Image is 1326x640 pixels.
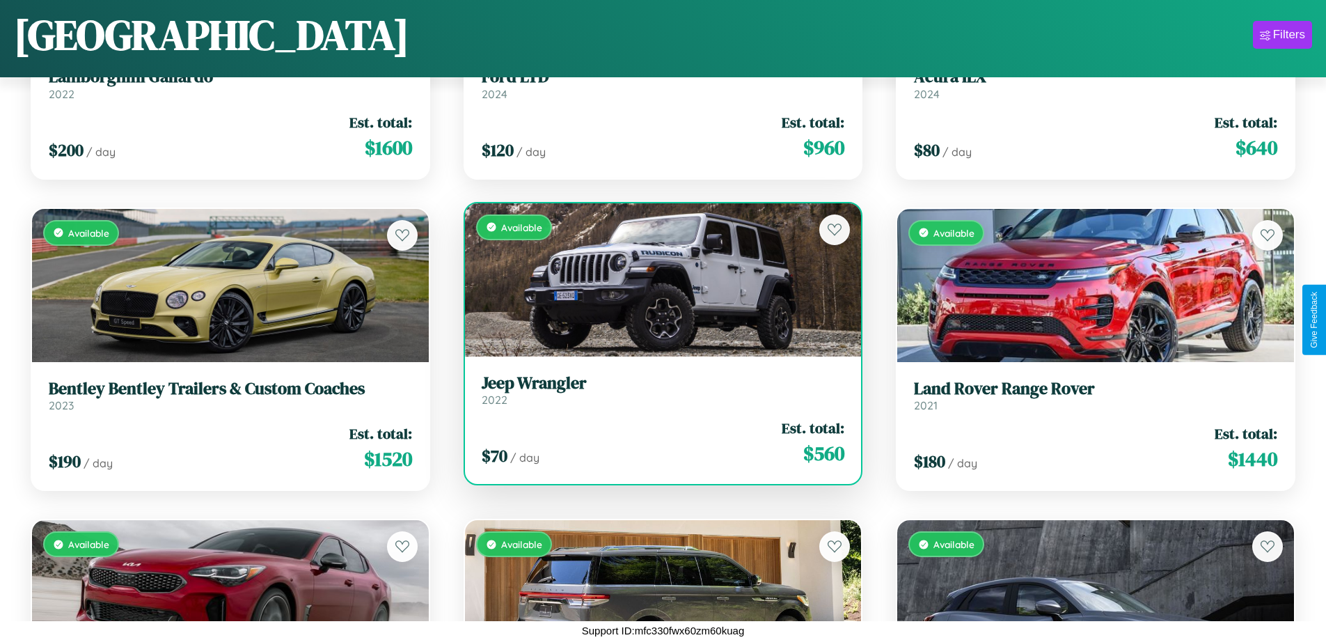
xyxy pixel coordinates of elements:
span: Available [501,538,542,550]
a: Land Rover Range Rover2021 [914,379,1277,413]
button: Filters [1253,21,1312,49]
span: $ 1600 [365,134,412,162]
span: / day [948,456,977,470]
span: $ 960 [803,134,844,162]
span: Available [933,227,974,239]
span: 2024 [482,87,507,101]
h3: Jeep Wrangler [482,373,845,393]
h3: Ford LTD [482,67,845,87]
a: Acura ILX2024 [914,67,1277,101]
h3: Acura ILX [914,67,1277,87]
span: 2022 [482,393,507,407]
span: $ 180 [914,450,945,473]
p: Support ID: mfc330fwx60zm60kuag [582,621,744,640]
a: Ford LTD2024 [482,67,845,101]
span: Est. total: [1215,112,1277,132]
span: Available [68,538,109,550]
div: Filters [1273,28,1305,42]
span: 2021 [914,398,938,412]
span: Est. total: [782,112,844,132]
span: $ 80 [914,139,940,162]
span: $ 120 [482,139,514,162]
span: $ 200 [49,139,84,162]
span: $ 1520 [364,445,412,473]
span: Available [933,538,974,550]
span: / day [86,145,116,159]
h1: [GEOGRAPHIC_DATA] [14,6,409,63]
a: Lamborghini Gallardo2022 [49,67,412,101]
span: $ 640 [1236,134,1277,162]
a: Jeep Wrangler2022 [482,373,845,407]
h3: Lamborghini Gallardo [49,67,412,87]
span: $ 190 [49,450,81,473]
h3: Land Rover Range Rover [914,379,1277,399]
span: Available [501,221,542,233]
div: Give Feedback [1309,292,1319,348]
span: / day [516,145,546,159]
span: Est. total: [349,423,412,444]
span: Est. total: [1215,423,1277,444]
span: Est. total: [349,112,412,132]
span: 2024 [914,87,940,101]
span: 2023 [49,398,74,412]
span: Est. total: [782,418,844,438]
span: Available [68,227,109,239]
span: 2022 [49,87,74,101]
span: / day [84,456,113,470]
span: $ 70 [482,444,507,467]
span: / day [942,145,972,159]
span: $ 560 [803,439,844,467]
span: / day [510,451,539,465]
h3: Bentley Bentley Trailers & Custom Coaches [49,379,412,399]
span: $ 1440 [1228,445,1277,473]
a: Bentley Bentley Trailers & Custom Coaches2023 [49,379,412,413]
